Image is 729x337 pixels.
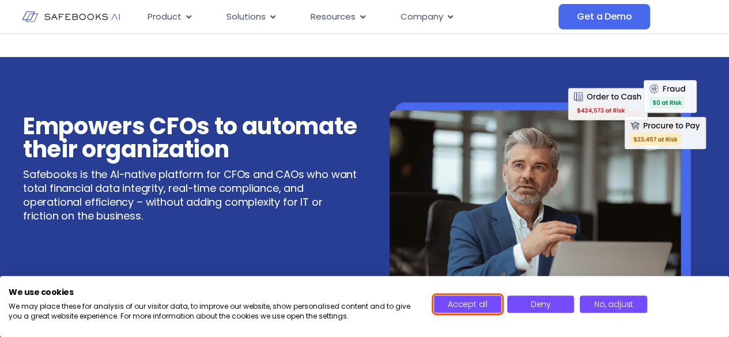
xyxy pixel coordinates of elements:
span: Company [401,10,443,24]
p: We may place these for analysis of our visitor data, to improve our website, show personalised co... [9,302,417,321]
span: Get a Demo [577,11,632,22]
div: Menu Toggle [138,6,558,28]
nav: Menu [138,6,558,28]
span: Product [148,10,182,24]
button: Accept all cookies [434,296,501,313]
span: Accept all [448,298,488,310]
h3: Empowers CFOs to automate their organization [23,115,359,161]
p: Safebooks is the AI-native platform for CFOs and CAOs who want total financial data integrity, re... [23,168,359,223]
span: Solutions [226,10,266,24]
span: Resources [311,10,356,24]
h2: We use cookies [9,287,417,297]
button: Adjust cookie preferences [580,296,647,313]
button: Deny all cookies [507,296,575,313]
span: Deny [530,298,550,310]
span: No, adjust [594,298,633,310]
a: Get a Demo [558,4,650,29]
